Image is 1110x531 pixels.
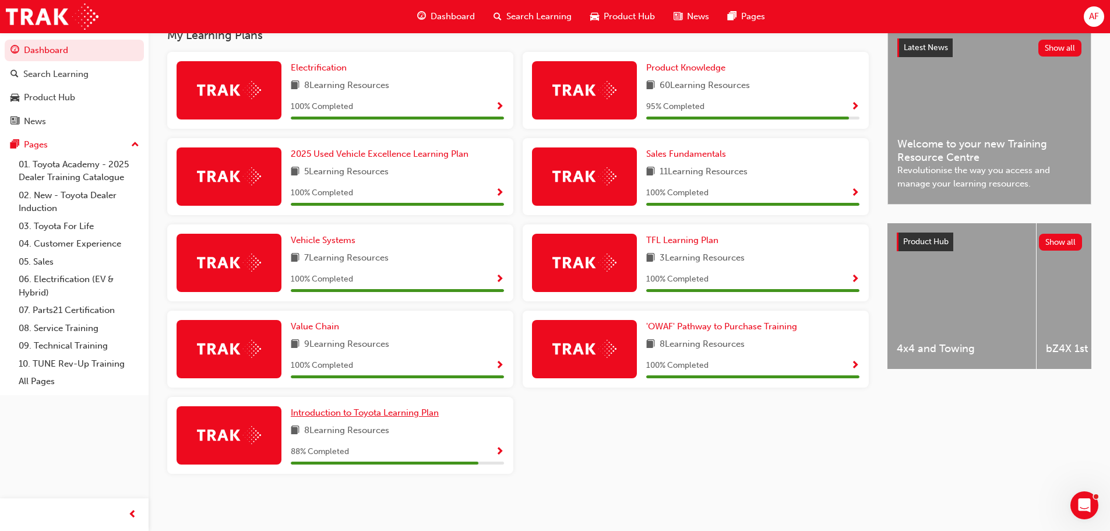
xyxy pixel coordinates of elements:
[646,359,709,372] span: 100 % Completed
[167,29,869,42] h3: My Learning Plans
[291,359,353,372] span: 100 % Completed
[291,234,360,247] a: Vehicle Systems
[495,188,504,199] span: Show Progress
[495,275,504,285] span: Show Progress
[718,5,774,29] a: pages-iconPages
[687,10,709,23] span: News
[5,87,144,108] a: Product Hub
[1089,10,1099,23] span: AF
[741,10,765,23] span: Pages
[304,165,389,180] span: 5 Learning Resources
[851,361,859,371] span: Show Progress
[1070,491,1098,519] iframe: Intercom live chat
[5,40,144,61] a: Dashboard
[24,115,46,128] div: News
[494,9,502,24] span: search-icon
[291,337,299,352] span: book-icon
[646,147,731,161] a: Sales Fundamentals
[23,68,89,81] div: Search Learning
[10,117,19,127] span: news-icon
[197,167,261,185] img: Trak
[14,372,144,391] a: All Pages
[851,188,859,199] span: Show Progress
[1039,234,1083,251] button: Show all
[646,62,725,73] span: Product Knowledge
[495,447,504,458] span: Show Progress
[14,156,144,187] a: 01. Toyota Academy - 2025 Dealer Training Catalogue
[897,342,1027,356] span: 4x4 and Towing
[10,69,19,80] span: search-icon
[10,45,19,56] span: guage-icon
[417,9,426,24] span: guage-icon
[291,273,353,286] span: 100 % Completed
[197,254,261,272] img: Trak
[197,426,261,444] img: Trak
[646,234,723,247] a: TFL Learning Plan
[664,5,718,29] a: news-iconNews
[5,111,144,132] a: News
[5,134,144,156] button: Pages
[291,321,339,332] span: Value Chain
[291,424,299,438] span: book-icon
[5,64,144,85] a: Search Learning
[660,251,745,266] span: 3 Learning Resources
[604,10,655,23] span: Product Hub
[728,9,737,24] span: pages-icon
[646,337,655,352] span: book-icon
[197,81,261,99] img: Trak
[552,340,616,358] img: Trak
[1038,40,1082,57] button: Show all
[851,100,859,114] button: Show Progress
[660,165,748,180] span: 11 Learning Resources
[14,253,144,271] a: 05. Sales
[887,223,1036,369] a: 4x4 and Towing
[291,61,351,75] a: Electrification
[851,272,859,287] button: Show Progress
[897,164,1081,190] span: Revolutionise the way you access and manage your learning resources.
[304,424,389,438] span: 8 Learning Resources
[506,10,572,23] span: Search Learning
[304,79,389,93] span: 8 Learning Resources
[851,102,859,112] span: Show Progress
[14,270,144,301] a: 06. Electrification (EV & Hybrid)
[646,235,718,245] span: TFL Learning Plan
[291,251,299,266] span: book-icon
[431,10,475,23] span: Dashboard
[291,445,349,459] span: 88 % Completed
[590,9,599,24] span: car-icon
[646,321,797,332] span: 'OWAF' Pathway to Purchase Training
[646,273,709,286] span: 100 % Completed
[10,93,19,103] span: car-icon
[291,407,439,418] span: Introduction to Toyota Learning Plan
[1084,6,1104,27] button: AF
[291,62,347,73] span: Electrification
[552,254,616,272] img: Trak
[291,79,299,93] span: book-icon
[24,138,48,152] div: Pages
[904,43,948,52] span: Latest News
[128,508,137,522] span: prev-icon
[291,406,443,420] a: Introduction to Toyota Learning Plan
[646,320,802,333] a: 'OWAF' Pathway to Purchase Training
[291,235,355,245] span: Vehicle Systems
[495,445,504,459] button: Show Progress
[6,3,98,30] img: Trak
[14,187,144,217] a: 02. New - Toyota Dealer Induction
[897,38,1081,57] a: Latest NewsShow all
[304,251,389,266] span: 7 Learning Resources
[197,340,261,358] img: Trak
[495,361,504,371] span: Show Progress
[14,217,144,235] a: 03. Toyota For Life
[291,149,468,159] span: 2025 Used Vehicle Excellence Learning Plan
[646,187,709,200] span: 100 % Completed
[10,140,19,150] span: pages-icon
[408,5,484,29] a: guage-iconDashboard
[851,275,859,285] span: Show Progress
[495,358,504,373] button: Show Progress
[14,319,144,337] a: 08. Service Training
[646,149,726,159] span: Sales Fundamentals
[552,167,616,185] img: Trak
[14,355,144,373] a: 10. TUNE Rev-Up Training
[646,79,655,93] span: book-icon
